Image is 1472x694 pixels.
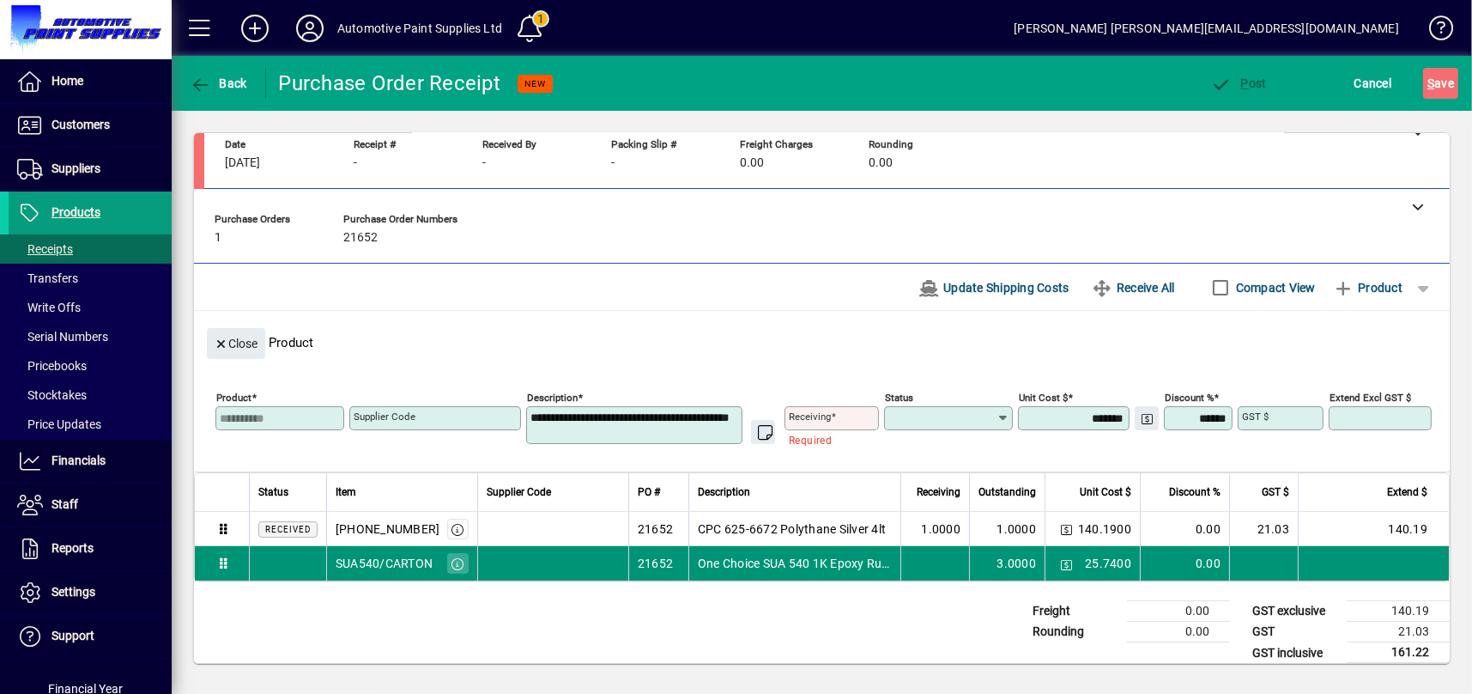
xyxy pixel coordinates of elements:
[190,76,247,90] span: Back
[1140,546,1229,581] td: 0.00
[789,411,831,423] mat-label: Receiving
[1416,3,1451,59] a: Knowledge Base
[9,264,172,293] a: Transfers
[628,512,688,546] td: 21652
[688,512,900,546] td: CPC 625-6672 Polythane Silver 4lt
[203,335,270,350] app-page-header-button: Close
[1085,555,1131,572] span: 25.7400
[336,520,440,538] div: [PHONE_NUMBER]
[1298,512,1449,546] td: 140.19
[969,546,1045,581] td: 3.0000
[9,484,172,527] a: Staff
[1427,76,1434,90] span: S
[279,70,501,97] div: Purchase Order Receipt
[917,483,960,502] span: Receiving
[9,234,172,264] a: Receipts
[1427,70,1454,97] span: ave
[354,411,415,423] mat-label: Supplier Code
[1024,601,1127,622] td: Freight
[172,68,266,99] app-page-header-button: Back
[1140,512,1229,546] td: 0.00
[9,351,172,380] a: Pricebooks
[1085,272,1182,303] button: Receive All
[51,497,78,511] span: Staff
[611,156,615,170] span: -
[918,274,1069,301] span: Update Shipping Costs
[969,512,1045,546] td: 1.0000
[1019,392,1068,404] mat-label: Unit Cost $
[1423,68,1458,99] button: Save
[698,483,750,502] span: Description
[51,74,83,88] span: Home
[51,205,100,219] span: Products
[9,104,172,147] a: Customers
[1350,68,1396,99] button: Cancel
[207,328,265,359] button: Close
[1262,483,1289,502] span: GST $
[215,231,221,245] span: 1
[51,161,100,175] span: Suppliers
[1241,76,1249,90] span: P
[1347,622,1450,642] td: 21.03
[978,483,1036,502] span: Outstanding
[524,78,546,89] span: NEW
[1244,601,1347,622] td: GST exclusive
[337,15,502,42] div: Automotive Paint Supplies Ltd
[1387,483,1427,502] span: Extend $
[9,571,172,614] a: Settings
[628,546,688,581] td: 21652
[638,483,660,502] span: PO #
[1207,68,1271,99] button: Post
[740,156,764,170] span: 0.00
[688,546,900,581] td: One Choice SUA 540 1K Epoxy Rub Thru Primer G7
[1054,517,1078,541] button: Change Price Levels
[17,271,78,285] span: Transfers
[912,272,1076,303] button: Update Shipping Costs
[1092,274,1175,301] span: Receive All
[1354,70,1392,97] span: Cancel
[1229,512,1298,546] td: 21.03
[51,454,106,467] span: Financials
[1169,483,1221,502] span: Discount %
[1054,551,1078,575] button: Change Price Levels
[17,417,101,431] span: Price Updates
[214,330,258,358] span: Close
[1135,406,1159,430] button: Change Price Levels
[1347,601,1450,622] td: 140.19
[1244,622,1347,642] td: GST
[216,392,251,404] mat-label: Product
[17,359,87,373] span: Pricebooks
[1127,601,1230,622] td: 0.00
[9,322,172,351] a: Serial Numbers
[51,541,94,555] span: Reports
[336,483,356,502] span: Item
[1244,642,1347,664] td: GST inclusive
[789,430,865,448] mat-error: Required
[1347,642,1450,664] td: 161.22
[9,148,172,191] a: Suppliers
[1014,15,1399,42] div: [PERSON_NAME] [PERSON_NAME][EMAIL_ADDRESS][DOMAIN_NAME]
[869,156,893,170] span: 0.00
[258,483,288,502] span: Status
[1330,392,1411,404] mat-label: Extend excl GST $
[1165,392,1214,404] mat-label: Discount %
[885,392,913,404] mat-label: Status
[482,156,486,170] span: -
[1211,76,1267,90] span: ost
[51,629,94,642] span: Support
[1078,520,1131,538] span: 140.1900
[527,392,578,404] mat-label: Description
[354,156,357,170] span: -
[265,525,311,534] span: Received
[51,585,95,599] span: Settings
[1024,622,1127,642] td: Rounding
[9,527,172,570] a: Reports
[1242,411,1269,423] mat-label: GST $
[194,311,1450,363] div: Product
[9,380,172,410] a: Stocktakes
[225,156,260,170] span: [DATE]
[17,388,87,402] span: Stocktakes
[9,410,172,439] a: Price Updates
[17,242,73,256] span: Receipts
[227,13,282,44] button: Add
